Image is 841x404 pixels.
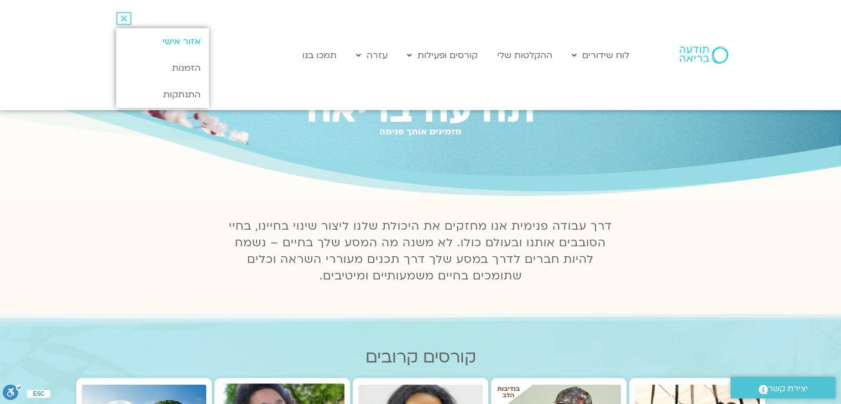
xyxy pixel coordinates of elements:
a: יצירת קשר [730,377,835,398]
p: דרך עבודה פנימית אנו מחזקים את היכולת שלנו ליצור שינוי בחיינו, בחיי הסובבים אותנו ובעולם כולו. לא... [223,218,619,284]
a: תמכו בנו [297,45,342,66]
a: התנתקות [116,81,208,108]
h2: קורסים קרובים [76,348,765,367]
a: אזור אישי [116,28,208,55]
span: יצירת קשר [768,381,808,396]
a: עזרה [351,45,393,66]
a: קורסים ופעילות [401,45,483,66]
a: ההקלטות שלי [492,45,558,66]
img: תודעה בריאה [680,46,728,63]
a: לוח שידורים [566,45,635,66]
a: הזמנות [116,55,208,81]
